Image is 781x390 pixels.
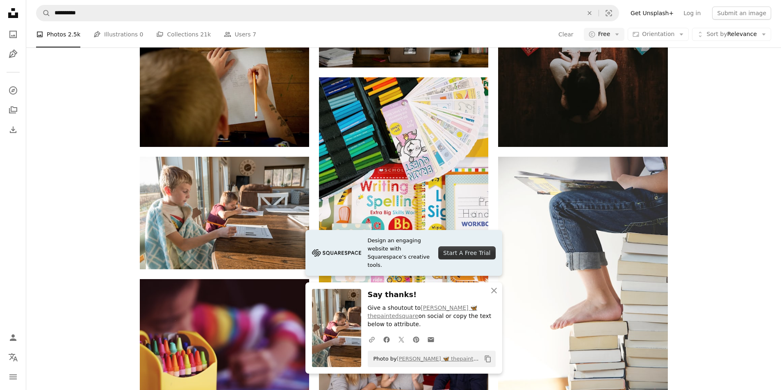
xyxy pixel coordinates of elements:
a: [PERSON_NAME] 🦋 thepaintedsquare [368,304,477,319]
img: boy in white green and blue plaid button up shirt writing on white paper [140,157,309,269]
p: Give a shoutout to on social or copy the text below to attribute. [368,304,496,329]
a: Illustrations [5,46,21,62]
a: boy in white green and blue plaid button up shirt writing on white paper [140,209,309,216]
button: Sort byRelevance [692,28,771,41]
span: Sort by [706,31,727,37]
button: Search Unsplash [36,5,50,21]
a: person writing on white paper [140,87,309,94]
a: Share on Pinterest [409,331,424,347]
button: Submit an image [712,7,771,20]
a: Illustrations 0 [93,21,143,47]
h3: Say thanks! [368,289,496,301]
span: 7 [253,30,256,39]
img: a bunch of books and a bunch of pencils on a table [319,77,488,303]
span: 0 [140,30,143,39]
a: Log in [679,7,706,20]
button: Orientation [628,28,689,41]
a: Design an engaging website with Squarespace’s creative tools.Start A Free Trial [305,230,502,276]
span: Free [598,30,610,38]
a: Collections 21k [156,21,211,47]
a: Photos [5,26,21,43]
button: Language [5,349,21,365]
button: Visual search [599,5,619,21]
span: Relevance [706,30,757,38]
img: file-1705255347840-230a6ab5bca9image [312,247,361,259]
button: Clear [558,28,574,41]
button: Clear [581,5,599,21]
a: selective focal photo of crayons in yellow box [140,335,309,343]
a: Log in / Sign up [5,329,21,346]
a: Collections [5,102,21,118]
button: Menu [5,369,21,385]
a: person sitting on stack of books while reading [498,280,667,287]
button: Free [584,28,625,41]
div: Start A Free Trial [438,246,495,259]
a: Share on Facebook [379,331,394,347]
a: Share on Twitter [394,331,409,347]
a: Users 7 [224,21,256,47]
span: Photo by on [369,352,481,365]
span: Orientation [642,31,674,37]
a: Get Unsplash+ [626,7,679,20]
a: a bunch of books and a bunch of pencils on a table [319,186,488,194]
img: person writing on white paper [140,34,309,147]
a: Explore [5,82,21,99]
a: Home — Unsplash [5,5,21,23]
span: 21k [200,30,211,39]
a: Share over email [424,331,438,347]
form: Find visuals sitewide [36,5,619,21]
span: Design an engaging website with Squarespace’s creative tools. [368,237,432,269]
button: Copy to clipboard [481,352,495,366]
a: [PERSON_NAME] 🦋 thepaintedsquare [397,356,498,362]
a: Download History [5,122,21,138]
